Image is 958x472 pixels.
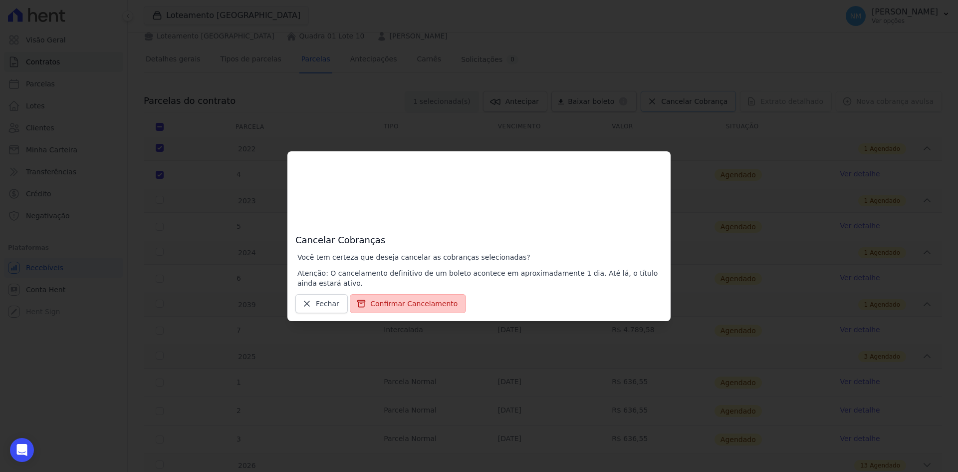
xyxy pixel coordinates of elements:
div: Open Intercom Messenger [10,438,34,462]
span: Fechar [316,299,339,309]
a: Fechar [295,294,348,313]
button: Confirmar Cancelamento [350,294,466,313]
h3: Cancelar Cobranças [295,159,663,246]
p: Você tem certeza que deseja cancelar as cobranças selecionadas? [297,252,663,262]
p: Atenção: O cancelamento definitivo de um boleto acontece em aproximadamente 1 dia. Até lá, o títu... [297,268,663,288]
